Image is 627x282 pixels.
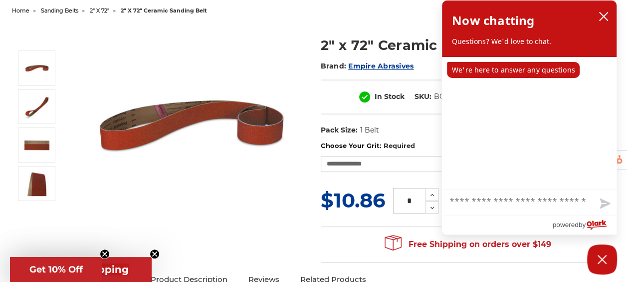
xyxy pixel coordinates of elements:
dd: 1 Belt [360,125,379,135]
dd: BC06 [434,91,453,102]
small: Required [383,141,415,149]
button: Close teaser [100,249,110,259]
p: Questions? We'd love to chat. [452,36,607,46]
img: 2" x 72" Ceramic Sanding Belt [24,94,49,119]
img: 2" x 72" Ceramic Pipe Sanding Belt [92,25,292,225]
button: Close Chatbox [587,244,617,274]
img: 2" x 72" - Ceramic Sanding Belt [24,171,49,196]
span: by [579,218,586,231]
img: 2" x 72" Ceramic Pipe Sanding Belt [24,55,49,80]
img: 2" x 72" Cer Sanding Belt [24,132,49,157]
div: Get Free ShippingClose teaser [10,257,152,282]
h2: Now chatting [452,10,534,30]
dt: SKU: [415,91,431,102]
span: In Stock [375,92,405,101]
label: Choose Your Grit: [321,141,615,151]
div: Get 10% OffClose teaser [10,257,102,282]
dt: Pack Size: [321,125,358,135]
h1: 2" x 72" Ceramic Sanding Belt [321,35,615,55]
button: Send message [592,192,617,215]
a: Empire Abrasives [348,61,414,70]
span: 2" x 72" ceramic sanding belt [121,7,207,14]
span: $10.86 [321,188,385,212]
span: Get 10% Off [29,264,83,275]
a: home [12,7,29,14]
a: sanding belts [41,7,78,14]
button: Close teaser [150,249,160,259]
a: 2" x 72" [90,7,109,14]
p: We're here to answer any questions [447,62,580,78]
span: powered [552,218,578,231]
a: Powered by Olark [552,216,617,234]
button: close chatbox [596,9,612,24]
span: Free Shipping on orders over $149 [385,234,551,254]
span: Brand: [321,61,347,70]
div: chat [442,57,617,189]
